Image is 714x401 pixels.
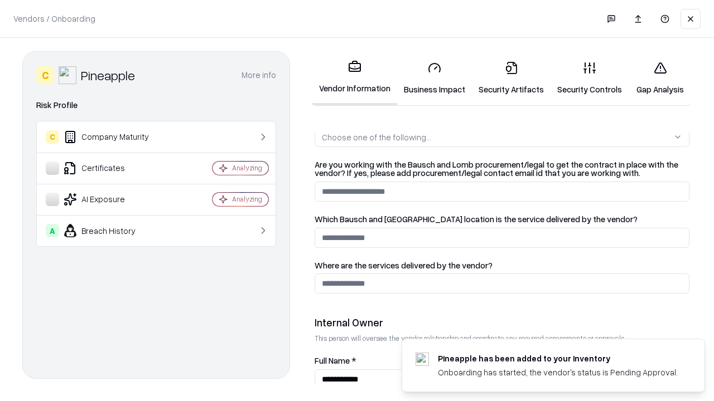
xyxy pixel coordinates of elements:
div: Pineapple has been added to your inventory [438,353,678,364]
div: Certificates [46,162,179,175]
label: Where are the services delivered by the vendor? [315,261,689,270]
p: Vendors / Onboarding [13,13,95,25]
div: Internal Owner [315,316,689,329]
a: Security Artifacts [472,52,551,104]
div: Onboarding has started, the vendor's status is Pending Approval. [438,366,678,378]
div: Analyzing [232,194,262,204]
div: Pineapple [81,66,135,84]
div: C [36,66,54,84]
button: More info [242,65,276,85]
label: Which Bausch and [GEOGRAPHIC_DATA] location is the service delivered by the vendor? [315,215,689,223]
img: Pineapple [59,66,76,84]
label: Are you working with the Bausch and Lomb procurement/legal to get the contract in place with the ... [315,160,689,177]
a: Vendor Information [312,51,397,105]
div: Choose one of the following... [322,131,431,143]
p: This person will oversee the vendor relationship and coordinate any required assessments or appro... [315,334,689,343]
div: Company Maturity [46,130,179,144]
div: AI Exposure [46,193,179,206]
button: Choose one of the following... [315,127,689,147]
label: Full Name * [315,356,689,365]
a: Gap Analysis [629,52,692,104]
a: Security Controls [551,52,629,104]
div: A [46,224,59,237]
div: C [46,130,59,144]
div: Analyzing [232,163,262,173]
a: Business Impact [397,52,472,104]
img: pineappleenergy.com [416,353,429,366]
div: Breach History [46,224,179,237]
div: Risk Profile [36,99,276,112]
